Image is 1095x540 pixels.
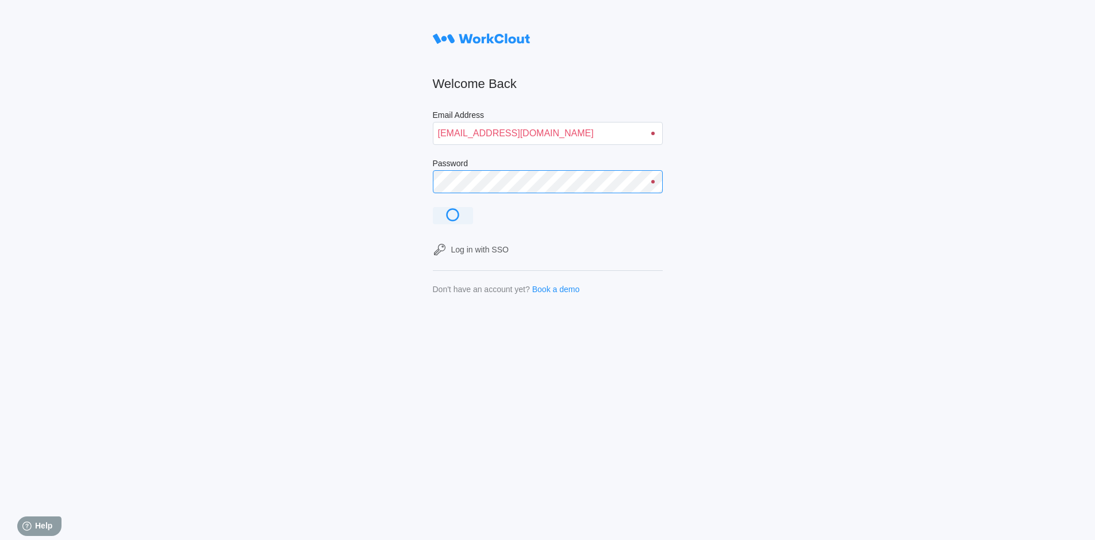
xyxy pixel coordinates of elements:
[433,159,663,170] label: Password
[433,122,663,145] input: Enter your email
[451,245,509,254] div: Log in with SSO
[532,285,580,294] a: Book a demo
[433,76,663,92] h2: Welcome Back
[433,285,530,294] div: Don't have an account yet?
[433,243,663,256] a: Log in with SSO
[433,110,663,122] label: Email Address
